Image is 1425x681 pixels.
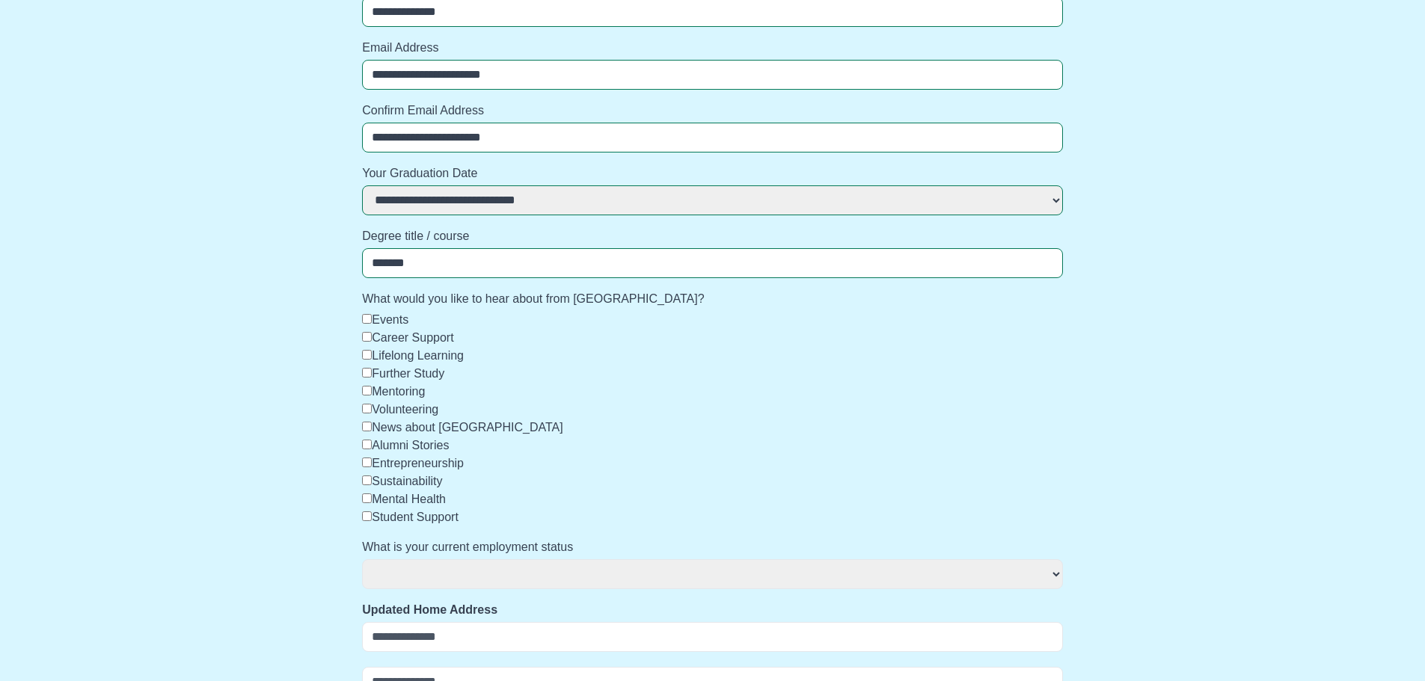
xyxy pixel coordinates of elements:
label: Volunteering [372,403,438,416]
label: Alumni Stories [372,439,449,452]
label: Student Support [372,511,459,523]
label: Your Graduation Date [362,164,1063,182]
label: Mental Health [372,493,446,505]
label: Degree title / course [362,227,1063,245]
label: Lifelong Learning [372,349,464,362]
label: What is your current employment status [362,538,1063,556]
label: Email Address [362,39,1063,57]
label: Mentoring [372,385,425,398]
strong: Updated Home Address [362,603,497,616]
label: Sustainability [372,475,442,487]
label: News about [GEOGRAPHIC_DATA] [372,421,563,434]
label: Entrepreneurship [372,457,464,469]
label: Further Study [372,367,444,380]
label: What would you like to hear about from [GEOGRAPHIC_DATA]? [362,290,1063,308]
label: Confirm Email Address [362,102,1063,120]
label: Events [372,313,408,326]
label: Career Support [372,331,453,344]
